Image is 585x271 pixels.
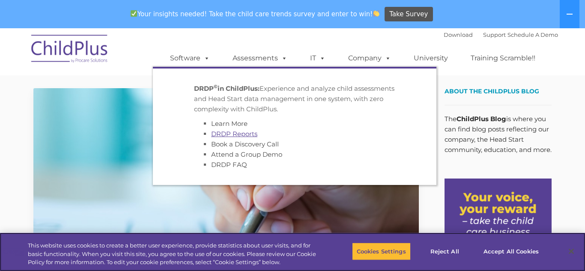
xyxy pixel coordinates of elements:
[418,242,472,260] button: Reject All
[127,6,383,22] span: Your insights needed! Take the child care trends survey and enter to win!
[507,31,558,38] a: Schedule A Demo
[301,50,334,67] a: IT
[28,241,322,267] div: This website uses cookies to create a better user experience, provide statistics about user visit...
[445,114,552,155] p: The is where you can find blog posts reflecting our company, the Head Start community, education,...
[479,242,543,260] button: Accept All Cookies
[457,115,506,123] strong: ChildPlus Blog
[462,50,544,67] a: Training Scramble!!
[131,10,137,17] img: ✅
[385,7,433,22] a: Take Survey
[352,242,411,260] button: Cookies Settings
[340,50,400,67] a: Company
[214,83,218,89] sup: ©
[211,161,247,169] a: DRDP FAQ
[194,83,395,114] p: Experience and analyze child assessments and Head Start data management in one system, with zero ...
[389,7,428,22] span: Take Survey
[483,31,506,38] a: Support
[27,29,113,71] img: ChildPlus by Procare Solutions
[445,87,539,95] span: About the ChildPlus Blog
[224,50,296,67] a: Assessments
[211,130,257,138] a: DRDP Reports
[194,84,260,92] strong: DRDP in ChildPlus:
[373,10,379,17] img: 👏
[562,242,581,261] button: Close
[211,150,282,158] a: Attend a Group Demo
[444,31,558,38] font: |
[405,50,457,67] a: University
[444,31,473,38] a: Download
[211,140,279,148] a: Book a Discovery Call
[161,50,218,67] a: Software
[211,119,248,128] a: Learn More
